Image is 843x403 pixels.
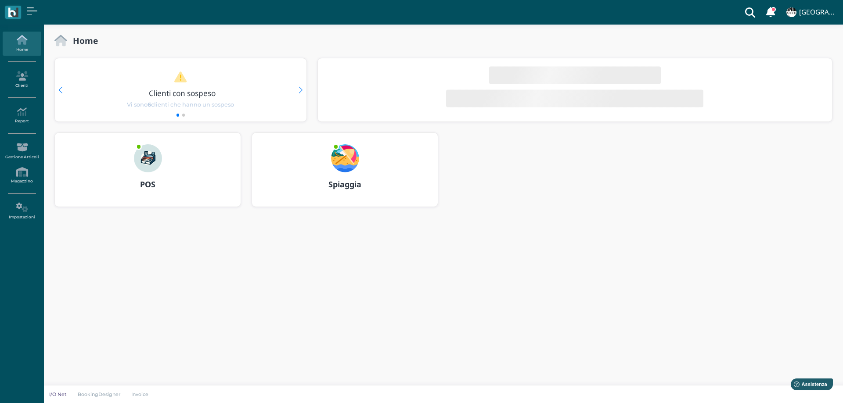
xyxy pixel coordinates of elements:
[331,144,359,172] img: ...
[799,9,838,16] h4: [GEOGRAPHIC_DATA]
[252,132,438,218] a: ... Spiaggia
[328,179,361,189] b: Spiaggia
[3,103,41,128] a: Report
[127,100,234,109] span: Vi sono clienti che hanno un sospeso
[72,71,289,109] a: Clienti con sospeso Vi sono6clienti che hanno un sospeso
[55,58,306,121] div: 1 / 2
[148,101,151,108] b: 6
[3,164,41,188] a: Magazzino
[67,36,98,45] h2: Home
[54,132,241,218] a: ... POS
[140,179,155,189] b: POS
[58,87,62,93] div: Previous slide
[73,89,291,97] h3: Clienti con sospeso
[781,376,836,396] iframe: Help widget launcher
[786,7,796,17] img: ...
[299,87,303,93] div: Next slide
[785,2,838,23] a: ... [GEOGRAPHIC_DATA]
[3,199,41,223] a: Impostazioni
[3,32,41,56] a: Home
[134,144,162,172] img: ...
[3,68,41,92] a: Clienti
[26,7,58,14] span: Assistenza
[3,139,41,163] a: Gestione Articoli
[8,7,18,18] img: logo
